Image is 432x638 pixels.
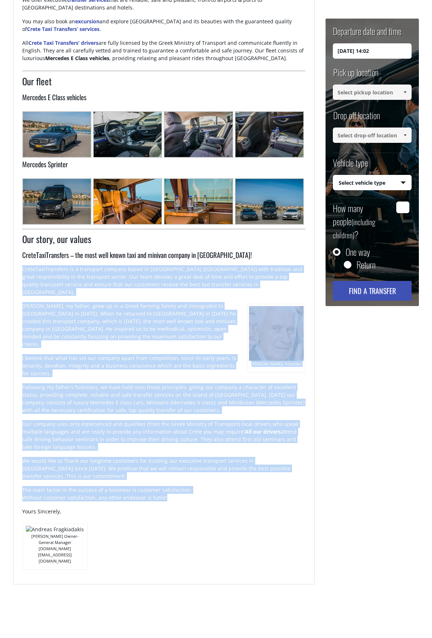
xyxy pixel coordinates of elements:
img: Book a transfer in Crete. Offering Taxi, Mini Van and Mini Bus transfer services in Crete [235,178,304,225]
a: Crete Taxi Transfers’ drivers [28,39,98,46]
span: Select vehicle type [333,175,411,191]
a: Crete Taxi Transfers’ services [27,26,100,32]
p: [PERSON_NAME], Founder [249,361,304,369]
p: I believe that what has set our company apart from competition, since its early years, is tenacit... [22,354,240,383]
p: Our company uses only experienced and qualified (from the Greek Ministry of Transport) local driv... [22,420,306,457]
img: Georgios Fragkiadakis, Founder [249,306,304,361]
img: Four bottles of water on a table inside a Luxurious black Mercedes minibus [164,178,233,225]
a: Show All Items [399,85,411,100]
p: All are fully licensed by the Greek Ministry of Transport and communicate fluently in English. Th... [22,39,306,68]
a: Show All Items [399,128,411,143]
h2: Our fleet [22,75,306,92]
img: Steering wheel and dashboard of a Mercedes taxi used by qualified drivers in Crete Taxi Transfers [93,111,162,158]
img: A close-up of the interior of a Mercedes backseat armrest used by Crete Taxi Transfers [235,111,304,158]
strong: Mercedes E Class vehicles [45,55,109,62]
button: Find a transfer [333,281,412,301]
p: [PERSON_NAME] Owner-General Manager [DOMAIN_NAME] [EMAIL_ADDRESS][DOMAIN_NAME] [24,533,86,566]
img: A close-up of the interior of a Mercedes taxi used by Crete Taxi Transfers [164,111,233,158]
img: A sleek Mercedes E-Class taxi parked in a scenic location in Crete. [22,111,92,158]
label: Vehicle type [333,156,368,175]
label: Drop off location [333,109,380,128]
small: (including children) [333,216,375,240]
p: [PERSON_NAME], my father, grew up in a Greek farming family and immigrated to [GEOGRAPHIC_DATA] i... [22,302,240,354]
h3: Mercedes E Class vehicles [22,92,306,107]
p: You may also book an and explore [GEOGRAPHIC_DATA] and its beauties with the guaranteed quality of . [22,17,306,39]
label: Departure date and time [333,25,401,43]
img: Andreas Fragkiadakis [26,526,84,533]
p: CreteTaxiTransfers is a transport company based in [GEOGRAPHIC_DATA] ([GEOGRAPHIC_DATA]) with tra... [22,265,306,302]
label: Pick up location [333,66,378,85]
a: All our drivers [245,428,281,435]
img: A luxurious black Mercedes Sprinter VIP minibus with tinted windows and leather seats. [22,178,92,225]
label: One way [346,248,370,255]
h2: Our story, our values [22,232,306,250]
p: Following my father’s footsteps, we have held onto those principles, giving our company a charact... [22,383,306,420]
label: How many people ? [333,201,392,241]
img: Luxury Transfer Services in Crete. Luxurious black Mercedes minibus interior with leather seats. [93,178,162,225]
p: Yours Sincerely, [22,508,306,521]
label: Return [357,261,375,268]
input: Select pickup location [333,85,412,100]
h3: Mercedes Sprinter [22,159,306,175]
h3: CreteTaxiTransfers – the most well known taxi and minivan company in [GEOGRAPHIC_DATA]! [22,250,306,265]
p: We would like to Thank our longtime customers for trusting our executive transport services in [G... [22,457,306,486]
p: The main factor in the success of a business is customer satisfaction. Without customer satisfact... [22,486,306,508]
a: excursion [75,18,100,25]
input: Select drop-off location [333,128,412,143]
